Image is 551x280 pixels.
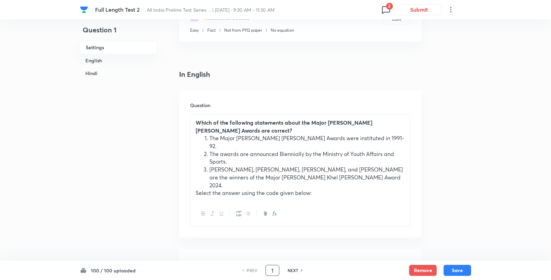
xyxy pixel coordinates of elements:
[409,265,437,276] button: Remove
[224,27,262,33] p: Not from PYQ paper
[271,27,294,33] p: No equation
[196,189,405,197] p: Select the answer using the code given below:
[196,119,372,134] strong: Which of the following statements about the Major [PERSON_NAME] [PERSON_NAME] Awards are correct?
[209,150,405,166] li: The awards are announced Biennially by the Ministry of Youth Affairs and Sports.
[207,27,216,33] p: Fact
[80,41,157,54] h6: Settings
[80,6,88,14] img: Company Logo
[80,67,157,80] h6: Hindi
[288,267,298,273] h6: NEXT
[179,69,422,80] h4: In English
[91,267,136,274] h6: 100 / 100 uploaded
[247,267,257,273] h6: PREV
[386,3,393,10] span: 2
[209,134,405,150] li: The Major [PERSON_NAME] [PERSON_NAME] Awards were instituted in 1991-92.
[209,166,405,189] li: [PERSON_NAME], [PERSON_NAME], [PERSON_NAME], and [PERSON_NAME] are the winners of the Major [PERS...
[80,6,90,14] a: Company Logo
[190,102,410,109] h6: Question
[80,25,157,41] h4: Question 1
[80,54,157,67] h6: English
[190,260,410,267] h6: Option A
[190,27,199,33] p: Easy
[444,265,471,276] button: Save
[397,4,441,15] button: Submit
[95,6,140,13] span: Full Length Test 2
[147,7,274,13] span: All India Prelims Test Series ... | [DATE] · 9:30 AM - 11:30 AM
